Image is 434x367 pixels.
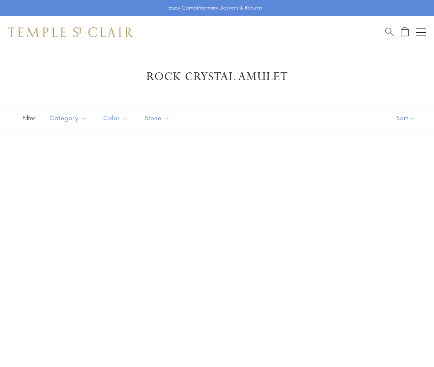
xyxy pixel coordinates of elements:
[45,113,93,123] span: Category
[401,27,409,37] a: Open Shopping Bag
[8,27,133,37] img: Temple St. Clair
[378,105,434,131] button: Show sort by
[168,4,262,12] p: Enjoy Complimentary Delivery & Returns
[138,109,176,127] button: Stone
[141,113,176,123] span: Stone
[21,69,413,84] h1: Rock Crystal Amulet
[97,109,134,127] button: Color
[385,27,394,37] a: Search
[43,109,93,127] button: Category
[416,27,426,37] button: Open navigation
[99,113,134,123] span: Color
